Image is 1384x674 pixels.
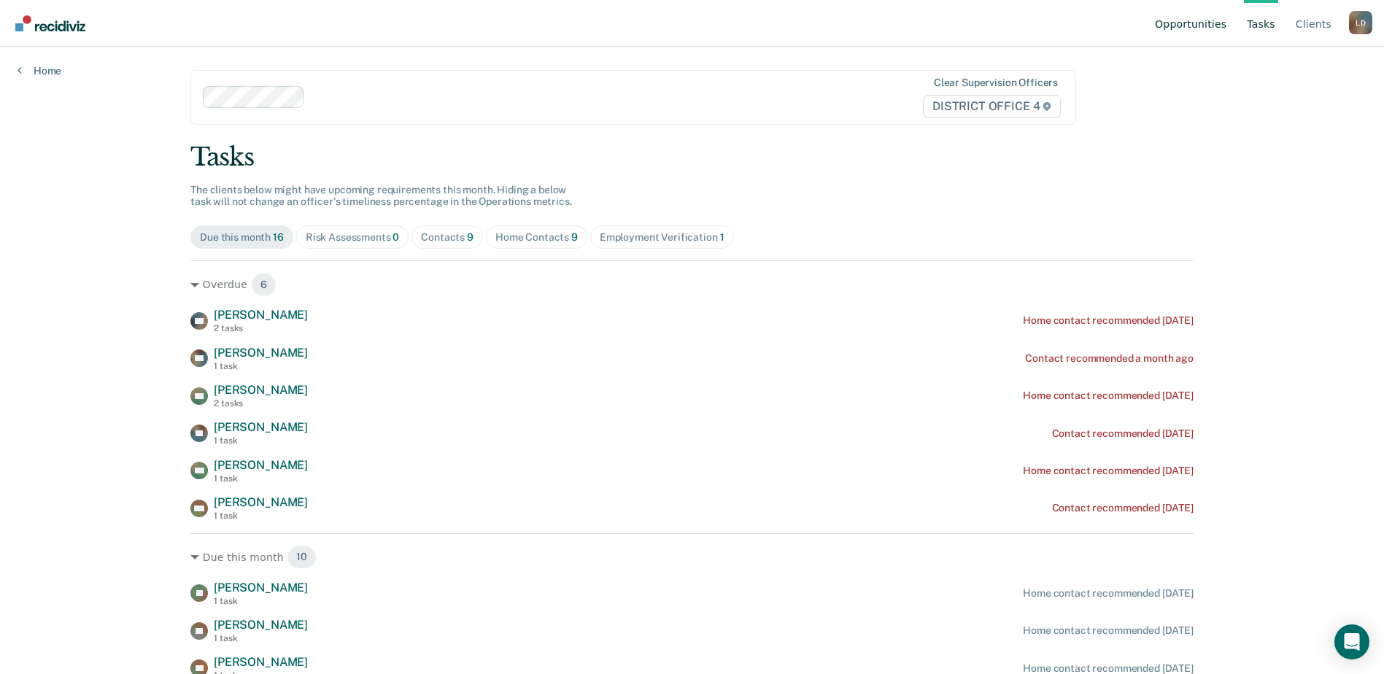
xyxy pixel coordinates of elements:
[1052,502,1194,514] div: Contact recommended [DATE]
[571,231,578,243] span: 9
[251,273,277,296] span: 6
[393,231,399,243] span: 0
[934,77,1058,89] div: Clear supervision officers
[190,142,1194,172] div: Tasks
[190,546,1194,569] div: Due this month 10
[600,231,724,244] div: Employment Verification
[1023,624,1194,637] div: Home contact recommended [DATE]
[214,323,308,333] div: 2 tasks
[214,398,308,408] div: 2 tasks
[273,231,284,243] span: 16
[214,346,308,360] span: [PERSON_NAME]
[923,95,1061,118] span: DISTRICT OFFICE 4
[214,633,308,643] div: 1 task
[306,231,400,244] div: Risk Assessments
[1334,624,1369,659] div: Open Intercom Messenger
[720,231,724,243] span: 1
[214,435,308,446] div: 1 task
[1349,11,1372,34] button: Profile dropdown button
[15,15,85,31] img: Recidiviz
[214,420,308,434] span: [PERSON_NAME]
[214,655,308,669] span: [PERSON_NAME]
[1349,11,1372,34] div: L D
[190,273,1194,296] div: Overdue 6
[18,64,61,77] a: Home
[214,308,308,322] span: [PERSON_NAME]
[214,361,308,371] div: 1 task
[495,231,578,244] div: Home Contacts
[214,458,308,472] span: [PERSON_NAME]
[1023,314,1194,327] div: Home contact recommended [DATE]
[467,231,473,243] span: 9
[214,511,308,521] div: 1 task
[1052,427,1194,440] div: Contact recommended [DATE]
[421,231,473,244] div: Contacts
[214,596,308,606] div: 1 task
[214,581,308,594] span: [PERSON_NAME]
[214,383,308,397] span: [PERSON_NAME]
[287,546,317,569] span: 10
[1025,352,1194,365] div: Contact recommended a month ago
[1023,587,1194,600] div: Home contact recommended [DATE]
[190,184,572,208] span: The clients below might have upcoming requirements this month. Hiding a below task will not chang...
[214,618,308,632] span: [PERSON_NAME]
[214,473,308,484] div: 1 task
[1023,465,1194,477] div: Home contact recommended [DATE]
[1023,390,1194,402] div: Home contact recommended [DATE]
[214,495,308,509] span: [PERSON_NAME]
[200,231,284,244] div: Due this month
